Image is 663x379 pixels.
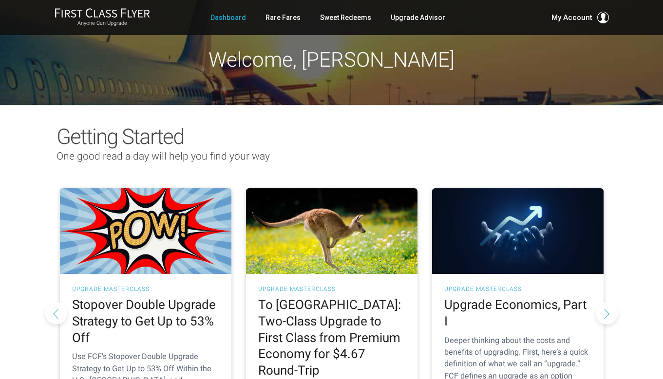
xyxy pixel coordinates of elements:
[265,9,301,26] a: Rare Fares
[320,9,371,26] a: Sweet Redeems
[45,302,67,324] button: Previous slide
[208,48,455,72] span: Welcome, [PERSON_NAME]
[55,20,150,27] small: Anyone Can Upgrade
[258,286,405,292] h3: UPGRADE MASTERCLASS
[72,297,219,346] h2: Stopover Double Upgrade Strategy to Get Up to 53% Off
[391,9,445,26] a: Upgrade Advisor
[57,150,270,162] span: One good read a day will help you find your way
[258,297,405,379] h2: To [GEOGRAPHIC_DATA]: Two-Class Upgrade to First Class from Premium Economy for $4.67 Round-Trip
[596,302,618,324] button: Next slide
[55,8,150,27] a: First Class FlyerAnyone Can Upgrade
[72,286,219,292] h3: UPGRADE MASTERCLASS
[551,12,592,23] span: My Account
[57,124,184,149] span: Getting Started
[444,297,591,330] h2: Upgrade Economics, Part I
[444,286,591,292] h3: UPGRADE MASTERCLASS
[55,8,150,18] img: First Class Flyer
[551,12,609,23] button: My Account
[210,9,246,26] a: Dashboard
